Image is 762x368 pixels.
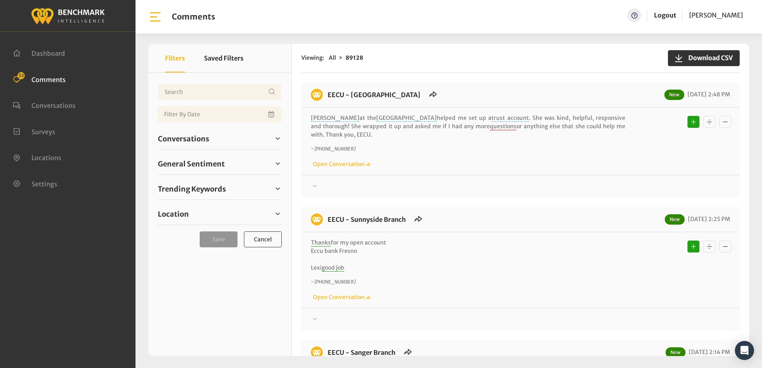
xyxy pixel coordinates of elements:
a: EECU - Sunnyside Branch [328,215,406,223]
strong: 89128 [346,54,363,61]
span: Conversations [158,133,209,144]
button: Open Calendar [267,106,277,122]
a: Conversations [158,133,282,145]
button: Download CSV [668,50,740,66]
span: [PERSON_NAME] [311,114,359,122]
a: Logout [654,11,676,19]
i: ~ [PHONE_NUMBER] [311,146,355,152]
span: New [666,347,685,358]
span: Location [158,209,189,219]
span: [PERSON_NAME] [689,11,743,19]
a: Locations [13,153,61,161]
i: ~ [PHONE_NUMBER] [311,279,355,285]
span: Comments [31,75,66,83]
button: Filters [165,44,185,72]
span: questions [490,123,517,130]
span: trust account [491,114,528,122]
a: EECU - [GEOGRAPHIC_DATA] [328,91,420,99]
a: Comments 33 [13,75,66,83]
span: [DATE] 2:25 PM [686,215,730,223]
h6: EECU - Sanger Branch [323,346,400,358]
span: 33 [18,72,25,79]
div: Basic example [685,114,733,130]
img: benchmark [31,6,105,25]
p: for my open account Eccu bank Fresno Lexi [311,239,625,272]
span: Dashboard [31,49,65,57]
div: Open Intercom Messenger [735,341,754,360]
a: Settings [13,179,57,187]
a: Conversations [13,101,76,109]
a: EECU - Sanger Branch [328,348,395,356]
span: Locations [31,154,61,162]
h6: EECU - Sunnyside Branch [323,213,410,225]
a: Logout [654,8,676,22]
span: New [665,214,685,225]
button: Saved Filters [204,44,244,72]
img: benchmark [311,89,323,101]
span: General Sentiment [158,159,225,169]
a: [PERSON_NAME] [689,8,743,22]
span: Trending Keywords [158,184,226,194]
img: bar [148,10,162,24]
a: Open Conversation [311,294,371,301]
span: Download CSV [683,53,733,63]
a: Dashboard [13,49,65,57]
span: Conversations [31,102,76,110]
span: Thanks [311,239,331,247]
span: [DATE] 2:14 PM [687,348,730,356]
span: [GEOGRAPHIC_DATA] [376,114,437,122]
div: Basic example [685,239,733,254]
span: Viewing: [301,54,324,62]
img: benchmark [311,213,323,225]
a: Surveys [13,127,55,135]
span: good job [322,264,344,272]
span: Surveys [31,127,55,135]
h1: Comments [172,12,215,22]
span: [DATE] 2:48 PM [685,91,730,98]
img: benchmark [311,346,323,358]
a: Trending Keywords [158,183,282,195]
span: New [664,90,684,100]
h6: EECU - Clovis North Branch [323,89,425,101]
input: Date range input field [158,106,282,122]
a: General Sentiment [158,158,282,170]
span: Settings [31,180,57,188]
button: Cancel [244,231,282,247]
input: Username [158,84,282,100]
a: Location [158,208,282,220]
span: All [329,54,336,61]
a: Open Conversation [311,161,371,168]
p: at the helped me set up a . She was kind, helpful, responsive and thorough! She wrapped it up and... [311,114,625,139]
